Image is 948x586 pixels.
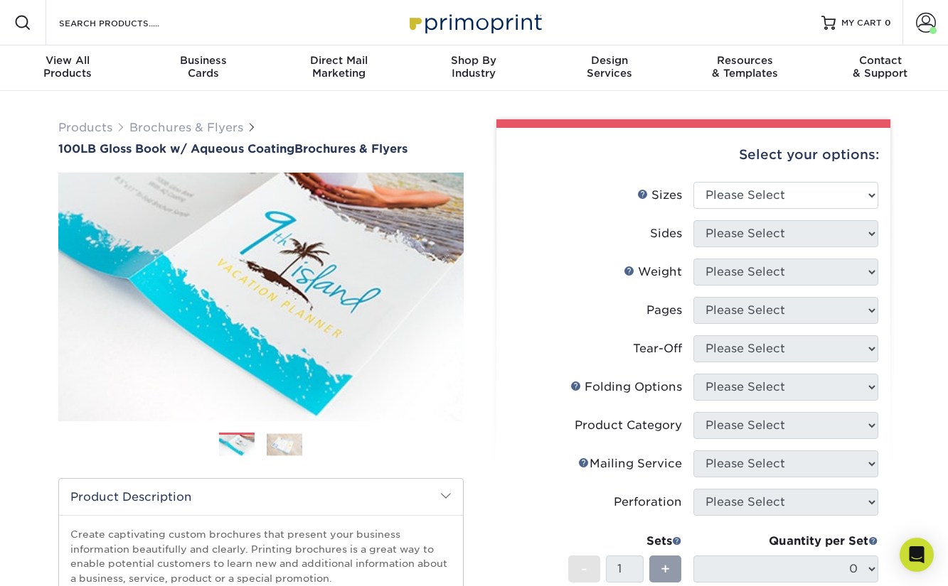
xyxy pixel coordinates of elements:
span: Contact [813,54,948,67]
div: & Support [813,54,948,80]
div: Industry [406,54,541,80]
span: + [661,558,670,580]
div: Cards [135,54,270,80]
span: - [581,558,587,580]
div: & Templates [677,54,812,80]
a: 100LB Gloss Book w/ Aqueous CoatingBrochures & Flyers [58,142,464,156]
div: Services [542,54,677,80]
div: Perforation [614,494,682,511]
div: Quantity per Set [693,533,878,550]
div: Sets [568,533,682,550]
div: Product Category [575,417,682,434]
div: Mailing Service [578,455,682,472]
img: 100LB Gloss Book<br/>w/ Aqueous Coating 01 [58,157,464,437]
a: Resources& Templates [677,45,812,91]
span: Business [135,54,270,67]
a: Contact& Support [813,45,948,91]
div: Weight [624,264,682,281]
a: Products [58,121,112,134]
span: Resources [677,54,812,67]
img: Brochures & Flyers 02 [267,433,302,455]
div: Marketing [271,54,406,80]
a: Direct MailMarketing [271,45,406,91]
div: Tear-Off [633,340,682,357]
a: Shop ByIndustry [406,45,541,91]
a: Brochures & Flyers [129,121,243,134]
span: 100LB Gloss Book w/ Aqueous Coating [58,142,294,156]
div: Sizes [637,187,682,204]
h1: Brochures & Flyers [58,142,464,156]
span: 0 [885,18,891,28]
h2: Product Description [59,479,463,515]
span: Shop By [406,54,541,67]
a: BusinessCards [135,45,270,91]
a: DesignServices [542,45,677,91]
div: Folding Options [570,379,682,396]
span: Direct Mail [271,54,406,67]
div: Open Intercom Messenger [900,538,934,572]
img: Primoprint [403,7,545,38]
div: Pages [646,302,682,319]
input: SEARCH PRODUCTS..... [58,14,196,31]
span: Design [542,54,677,67]
span: MY CART [841,17,882,29]
img: Brochures & Flyers 01 [219,433,255,458]
div: Sides [650,225,682,242]
div: Select your options: [508,128,879,182]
